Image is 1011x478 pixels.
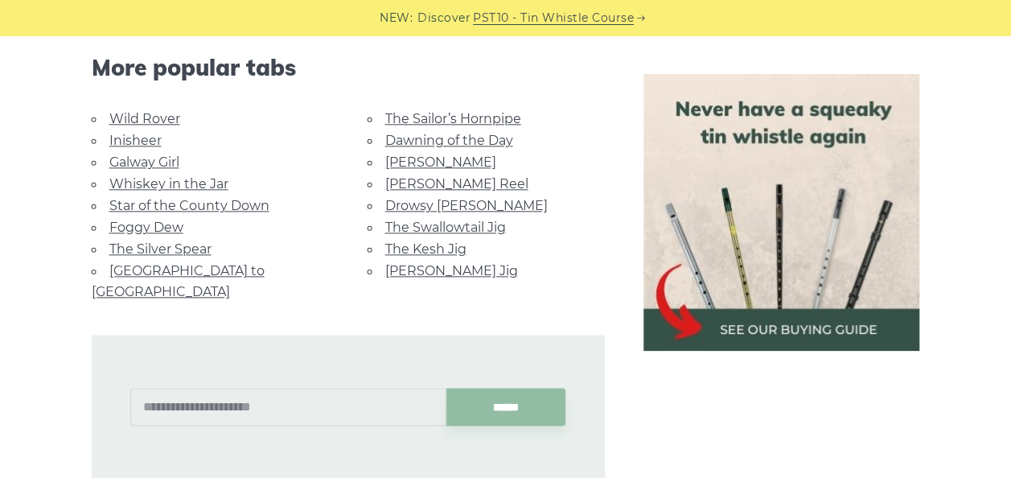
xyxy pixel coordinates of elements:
a: Drowsy [PERSON_NAME] [385,198,548,213]
a: Inisheer [109,133,162,148]
a: [GEOGRAPHIC_DATA] to [GEOGRAPHIC_DATA] [92,263,265,299]
a: The Silver Spear [109,241,212,257]
a: The Kesh Jig [385,241,466,257]
a: Star of the County Down [109,198,269,213]
a: Foggy Dew [109,220,183,235]
a: [PERSON_NAME] Reel [385,176,528,192]
a: [PERSON_NAME] Jig [385,263,518,278]
a: The Swallowtail Jig [385,220,506,235]
a: Galway Girl [109,155,179,170]
span: Discover [417,9,471,27]
img: tin whistle buying guide [643,74,920,351]
a: PST10 - Tin Whistle Course [473,9,634,27]
a: The Sailor’s Hornpipe [385,111,521,126]
a: Wild Rover [109,111,180,126]
span: NEW: [380,9,413,27]
span: More popular tabs [92,54,605,81]
a: Whiskey in the Jar [109,176,228,192]
a: [PERSON_NAME] [385,155,496,170]
a: Dawning of the Day [385,133,513,148]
